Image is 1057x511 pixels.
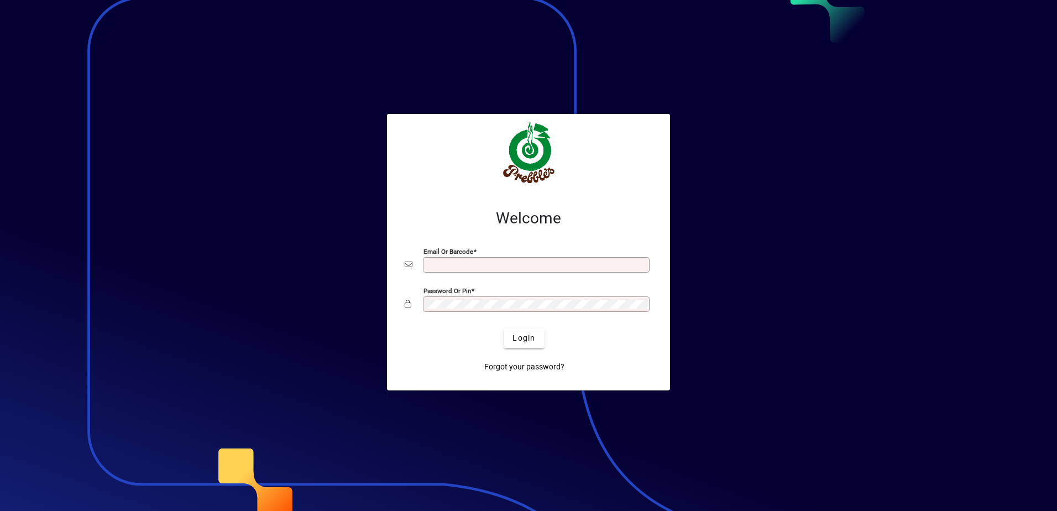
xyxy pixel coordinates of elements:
h2: Welcome [405,209,652,228]
a: Forgot your password? [480,357,569,377]
mat-label: Password or Pin [423,286,471,294]
mat-label: Email or Barcode [423,247,473,255]
span: Forgot your password? [484,361,564,373]
span: Login [512,332,535,344]
button: Login [504,328,544,348]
